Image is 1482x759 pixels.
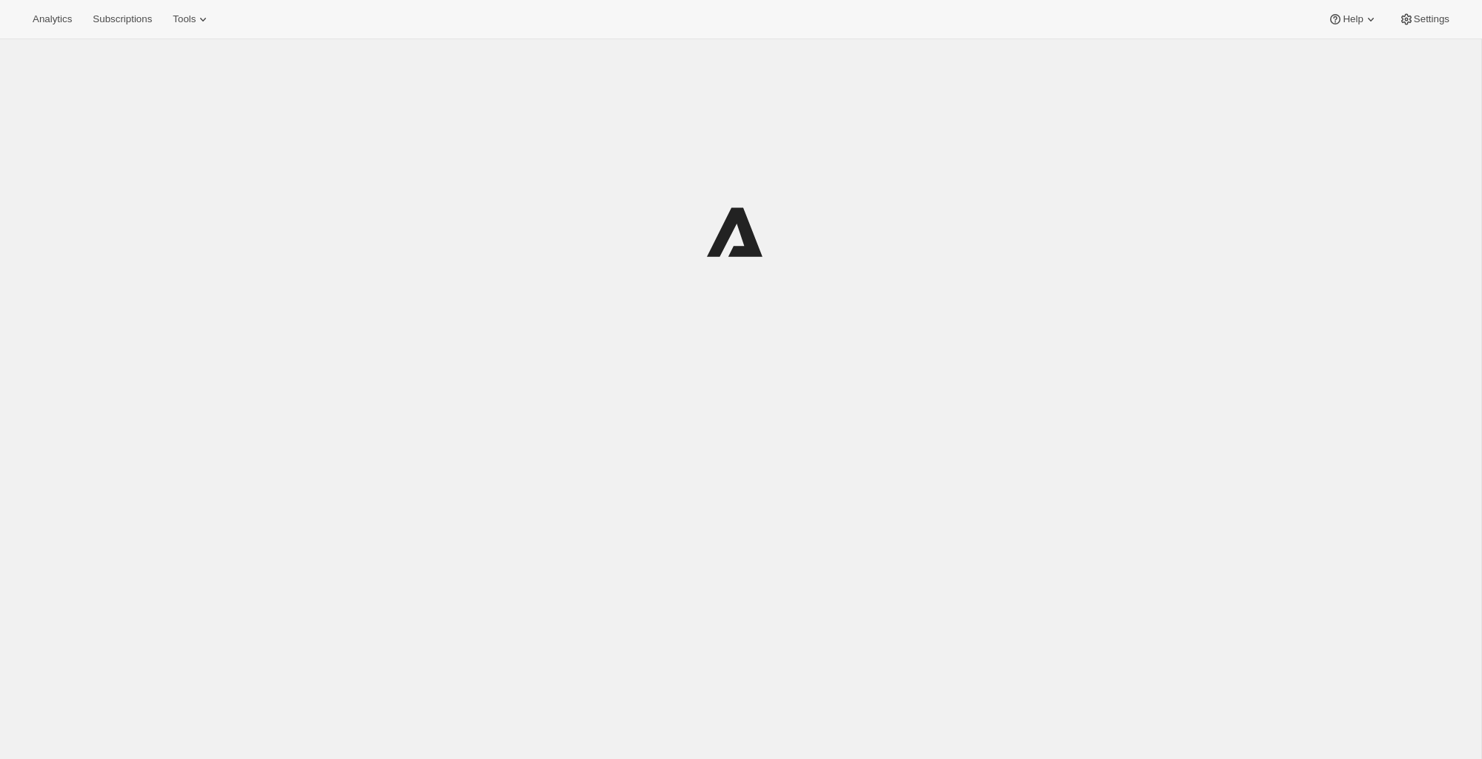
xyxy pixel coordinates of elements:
[1414,13,1449,25] span: Settings
[173,13,196,25] span: Tools
[33,13,72,25] span: Analytics
[24,9,81,30] button: Analytics
[84,9,161,30] button: Subscriptions
[93,13,152,25] span: Subscriptions
[1343,13,1363,25] span: Help
[1319,9,1386,30] button: Help
[164,9,219,30] button: Tools
[1390,9,1458,30] button: Settings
